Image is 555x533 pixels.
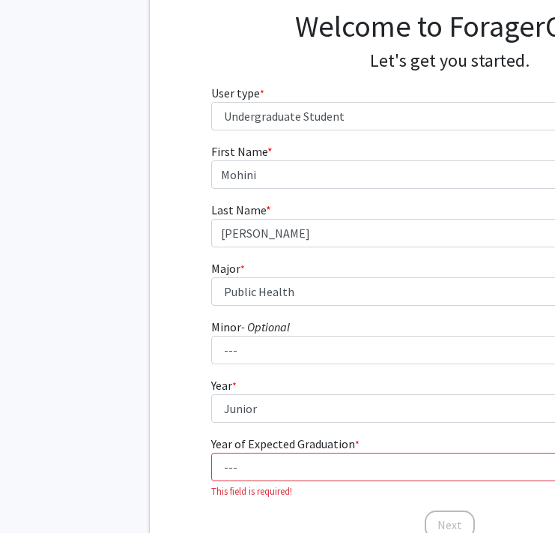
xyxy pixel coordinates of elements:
[211,259,245,277] label: Major
[11,466,64,522] iframe: Chat
[211,202,266,217] span: Last Name
[211,318,290,336] label: Minor
[211,84,264,102] label: User type
[241,319,290,334] i: - Optional
[211,376,237,394] label: Year
[211,435,360,453] label: Year of Expected Graduation
[211,144,267,159] span: First Name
